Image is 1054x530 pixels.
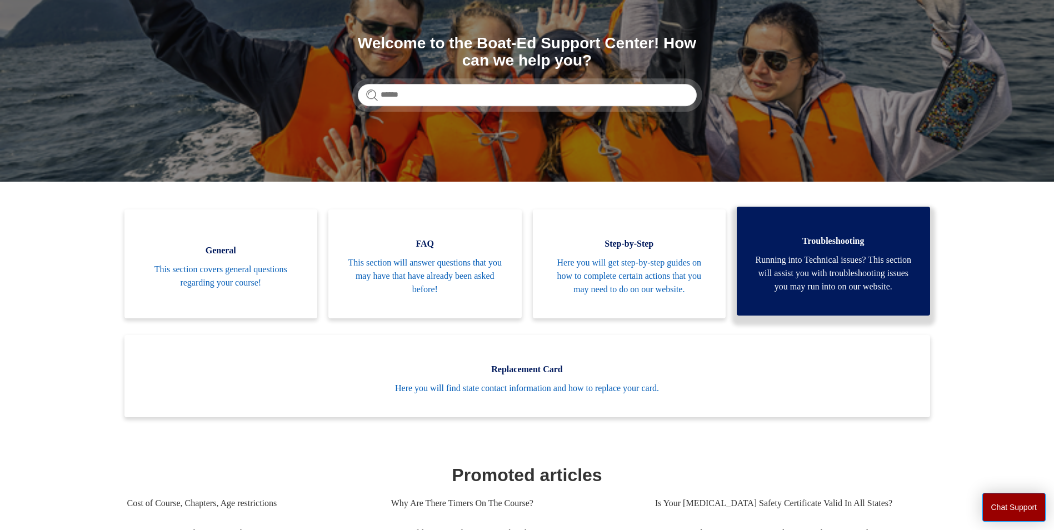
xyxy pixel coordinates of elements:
[982,493,1046,522] button: Chat Support
[124,209,318,318] a: General This section covers general questions regarding your course!
[753,234,913,248] span: Troubleshooting
[345,237,505,251] span: FAQ
[141,263,301,289] span: This section covers general questions regarding your course!
[753,253,913,293] span: Running into Technical issues? This section will assist you with troubleshooting issues you may r...
[550,237,710,251] span: Step-by-Step
[533,209,726,318] a: Step-by-Step Here you will get step-by-step guides on how to complete certain actions that you ma...
[358,35,697,69] h1: Welcome to the Boat-Ed Support Center! How can we help you?
[550,256,710,296] span: Here you will get step-by-step guides on how to complete certain actions that you may need to do ...
[141,363,913,376] span: Replacement Card
[141,382,913,395] span: Here you will find state contact information and how to replace your card.
[345,256,505,296] span: This section will answer questions that you may have that have already been asked before!
[141,244,301,257] span: General
[358,84,697,106] input: Search
[655,488,919,518] a: Is Your [MEDICAL_DATA] Safety Certificate Valid In All States?
[124,335,930,417] a: Replacement Card Here you will find state contact information and how to replace your card.
[737,207,930,316] a: Troubleshooting Running into Technical issues? This section will assist you with troubleshooting ...
[127,462,927,488] h1: Promoted articles
[328,209,522,318] a: FAQ This section will answer questions that you may have that have already been asked before!
[391,488,638,518] a: Why Are There Timers On The Course?
[127,488,374,518] a: Cost of Course, Chapters, Age restrictions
